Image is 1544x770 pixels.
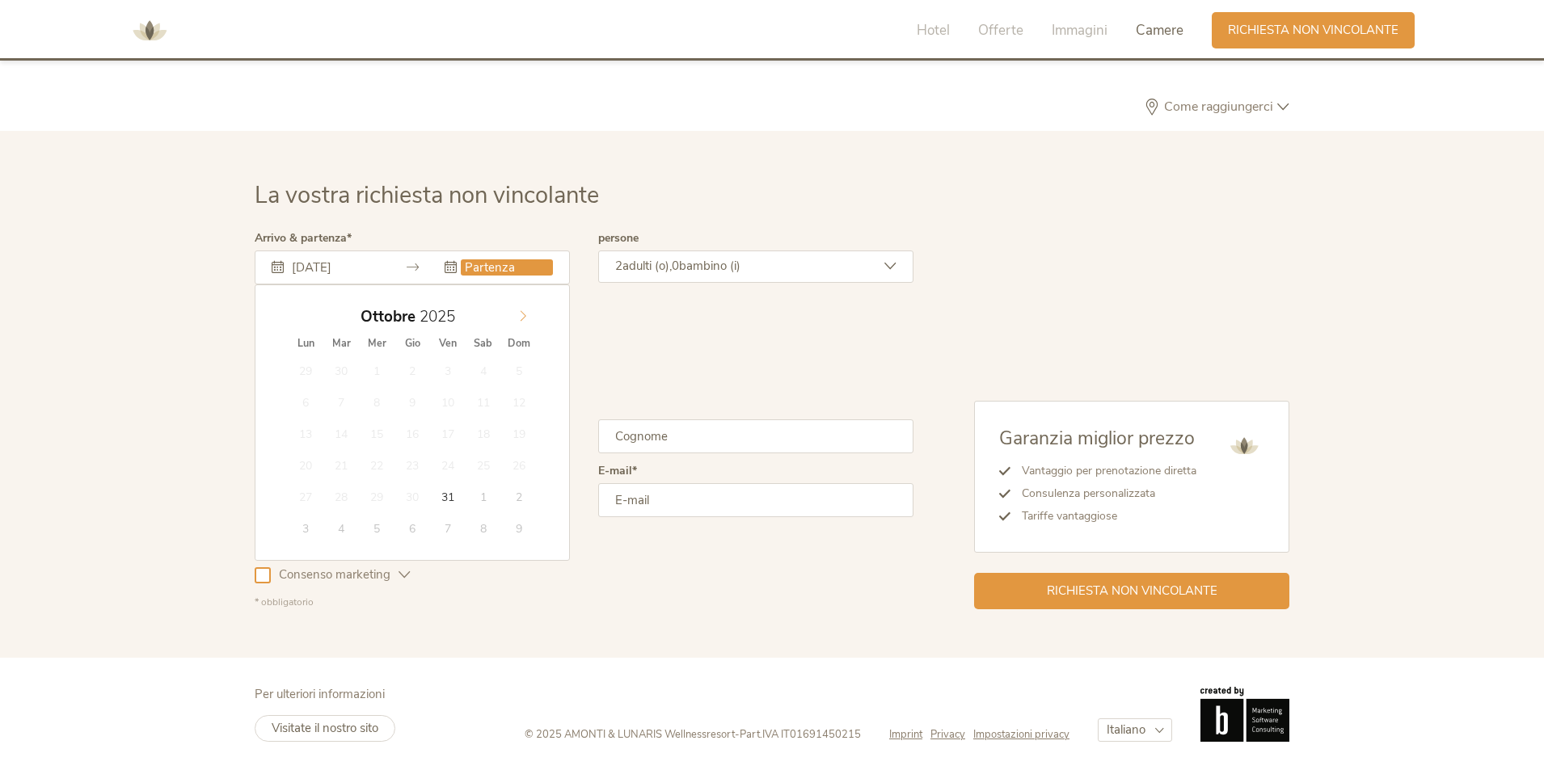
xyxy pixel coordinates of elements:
[740,727,861,742] span: Part.IVA IT01691450215
[503,418,534,449] span: Ottobre 19, 2025
[361,481,392,512] span: Ottobre 29, 2025
[461,259,553,276] input: Partenza
[930,727,973,742] a: Privacy
[622,258,672,274] span: adulti (o),
[396,355,428,386] span: Ottobre 2, 2025
[466,339,501,349] span: Sab
[889,727,930,742] a: Imprint
[735,727,740,742] span: -
[598,483,913,517] input: E-mail
[326,386,357,418] span: Ottobre 7, 2025
[432,449,463,481] span: Ottobre 24, 2025
[1136,21,1183,40] span: Camere
[598,465,637,477] label: E-mail
[396,481,428,512] span: Ottobre 30, 2025
[290,481,322,512] span: Ottobre 27, 2025
[326,449,357,481] span: Ottobre 21, 2025
[598,233,639,244] label: persone
[598,419,913,453] input: Cognome
[1200,687,1289,742] img: Brandnamic GmbH | Leading Hospitality Solutions
[978,21,1023,40] span: Offerte
[503,355,534,386] span: Ottobre 5, 2025
[361,449,392,481] span: Ottobre 22, 2025
[1160,100,1277,113] span: Come raggiungerci
[501,339,537,349] span: Dom
[467,449,499,481] span: Ottobre 25, 2025
[1224,426,1264,466] img: AMONTI & LUNARIS Wellnessresort
[361,386,392,418] span: Ottobre 8, 2025
[255,715,395,742] a: Visitate il nostro sito
[288,339,323,349] span: Lun
[396,386,428,418] span: Ottobre 9, 2025
[290,418,322,449] span: Ottobre 13, 2025
[467,512,499,544] span: Novembre 8, 2025
[288,259,380,276] input: Arrivo
[467,355,499,386] span: Ottobre 4, 2025
[467,386,499,418] span: Ottobre 11, 2025
[290,512,322,544] span: Novembre 3, 2025
[255,179,599,211] span: La vostra richiesta non vincolante
[394,339,430,349] span: Gio
[1228,22,1398,39] span: Richiesta non vincolante
[973,727,1069,742] a: Impostazioni privacy
[1047,583,1217,600] span: Richiesta non vincolante
[272,720,378,736] span: Visitate il nostro sito
[467,481,499,512] span: Novembre 1, 2025
[430,339,466,349] span: Ven
[125,6,174,55] img: AMONTI & LUNARIS Wellnessresort
[503,449,534,481] span: Ottobre 26, 2025
[1010,460,1196,482] li: Vantaggio per prenotazione diretta
[889,727,922,742] span: Imprint
[326,418,357,449] span: Ottobre 14, 2025
[255,233,352,244] label: Arrivo & partenza
[125,24,174,36] a: AMONTI & LUNARIS Wellnessresort
[255,595,913,609] div: * obbligatorio
[361,512,392,544] span: Novembre 5, 2025
[432,355,463,386] span: Ottobre 3, 2025
[290,386,322,418] span: Ottobre 6, 2025
[416,306,469,327] input: Year
[396,512,428,544] span: Novembre 6, 2025
[999,426,1195,451] span: Garanzia miglior prezzo
[930,727,965,742] span: Privacy
[326,355,357,386] span: Settembre 30, 2025
[679,258,740,274] span: bambino (i)
[672,258,679,274] span: 0
[432,418,463,449] span: Ottobre 17, 2025
[290,355,322,386] span: Settembre 29, 2025
[503,481,534,512] span: Novembre 2, 2025
[359,339,394,349] span: Mer
[326,481,357,512] span: Ottobre 28, 2025
[396,449,428,481] span: Ottobre 23, 2025
[326,512,357,544] span: Novembre 4, 2025
[290,449,322,481] span: Ottobre 20, 2025
[432,512,463,544] span: Novembre 7, 2025
[323,339,359,349] span: Mar
[432,481,463,512] span: Ottobre 31, 2025
[503,512,534,544] span: Novembre 9, 2025
[525,727,735,742] span: © 2025 AMONTI & LUNARIS Wellnessresort
[255,686,385,702] span: Per ulteriori informazioni
[615,258,622,274] span: 2
[1010,505,1196,528] li: Tariffe vantaggiose
[432,386,463,418] span: Ottobre 10, 2025
[917,21,950,40] span: Hotel
[467,418,499,449] span: Ottobre 18, 2025
[503,386,534,418] span: Ottobre 12, 2025
[1052,21,1107,40] span: Immagini
[396,418,428,449] span: Ottobre 16, 2025
[271,566,399,583] span: Consenso marketing
[361,418,392,449] span: Ottobre 15, 2025
[361,309,416,325] span: Ottobre
[1010,482,1196,505] li: Consulenza personalizzata
[361,355,392,386] span: Ottobre 1, 2025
